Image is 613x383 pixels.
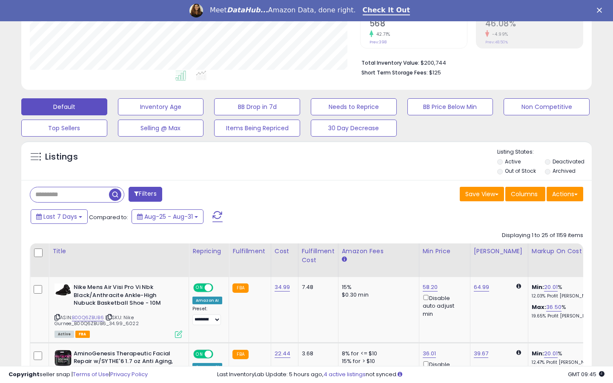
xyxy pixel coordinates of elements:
div: 8% for <= $10 [342,350,412,357]
div: Fulfillment [232,247,267,256]
div: % [532,303,602,319]
b: Total Inventory Value: [361,59,419,66]
b: Nike Mens Air Visi Pro Vi Nbk Black/Anthracite Ankle-High Nubuck Basketball Shoe - 10M [74,283,177,309]
a: 20.01 [544,349,558,358]
a: 4 active listings [324,370,366,378]
div: Amazon Fees [342,247,415,256]
a: 20.01 [544,283,558,292]
div: Close [597,8,605,13]
div: 15% for > $10 [342,357,412,365]
button: Needs to Reprice [311,98,397,115]
button: Filters [129,187,162,202]
button: Top Sellers [21,120,107,137]
span: 2025-09-8 09:45 GMT [568,370,604,378]
button: Non Competitive [504,98,590,115]
label: Archived [553,167,576,174]
small: Prev: 398 [370,40,387,45]
a: 34.99 [275,283,290,292]
div: seller snap | | [9,371,148,379]
p: Listing States: [497,148,592,156]
a: Privacy Policy [110,370,148,378]
a: 36.01 [423,349,436,358]
div: % [532,350,602,366]
button: Inventory Age [118,98,204,115]
div: $0.30 min [342,291,412,299]
button: Aug-25 - Aug-31 [132,209,203,224]
label: Deactivated [553,158,584,165]
h5: Listings [45,151,78,163]
small: Amazon Fees. [342,256,347,263]
button: Items Being Repriced [214,120,300,137]
div: ASIN: [54,283,182,337]
span: Aug-25 - Aug-31 [144,212,193,221]
strong: Copyright [9,370,40,378]
p: 19.65% Profit [PERSON_NAME] [532,313,602,319]
a: Terms of Use [73,370,109,378]
a: 22.44 [275,349,291,358]
span: ON [194,284,205,292]
th: The percentage added to the cost of goods (COGS) that forms the calculator for Min & Max prices. [528,243,609,277]
div: Markup on Cost [532,247,605,256]
button: Last 7 Days [31,209,88,224]
img: 41OXl+76S6L._SL40_.jpg [54,350,72,366]
button: Selling @ Max [118,120,204,137]
span: OFF [212,350,226,357]
button: BB Drop in 7d [214,98,300,115]
span: ON [194,350,205,357]
label: Active [505,158,521,165]
a: 36.50 [546,303,561,312]
a: 58.20 [423,283,438,292]
small: 42.71% [373,31,390,37]
button: Columns [505,187,545,201]
small: Prev: 48.50% [485,40,508,45]
div: Min Price [423,247,467,256]
button: Save View [460,187,504,201]
a: B00Q6ZBUB6 [72,314,104,321]
div: Disable auto adjust min [423,293,464,318]
span: $125 [429,69,441,77]
label: Out of Stock [505,167,536,174]
img: 41yk2af1hzL._SL40_.jpg [54,283,72,296]
b: Min: [532,349,544,357]
h2: 46.08% [485,19,583,30]
div: Amazon AI [192,297,222,304]
div: Title [52,247,185,256]
i: DataHub... [227,6,268,14]
div: Repricing [192,247,225,256]
button: Default [21,98,107,115]
span: Columns [511,190,538,198]
div: [PERSON_NAME] [474,247,524,256]
small: -4.99% [489,31,508,37]
a: Check It Out [363,6,410,15]
p: 12.03% Profit [PERSON_NAME] [532,293,602,299]
h2: 568 [370,19,467,30]
span: All listings currently available for purchase on Amazon [54,331,74,338]
small: FBA [232,350,248,359]
span: FBA [75,331,90,338]
div: Cost [275,247,295,256]
span: Last 7 Days [43,212,77,221]
button: 30 Day Decrease [311,120,397,137]
div: % [532,283,602,299]
span: | SKU: Nike Gurnee_B00Q6ZBUB6_34.99_6022 [54,314,139,327]
b: Max: [532,303,547,311]
div: Meet Amazon Data, done right. [210,6,356,14]
a: 64.99 [474,283,490,292]
span: Compared to: [89,213,128,221]
span: OFF [212,284,226,292]
div: Displaying 1 to 25 of 1159 items [502,232,583,240]
div: 7.48 [302,283,332,291]
button: BB Price Below Min [407,98,493,115]
img: Profile image for Georgie [189,4,203,17]
b: Min: [532,283,544,291]
button: Actions [547,187,583,201]
b: Short Term Storage Fees: [361,69,428,76]
div: Preset: [192,306,222,325]
a: 39.67 [474,349,489,358]
div: 3.68 [302,350,332,357]
li: $200,744 [361,57,577,67]
small: FBA [232,283,248,293]
div: 15% [342,283,412,291]
div: Fulfillment Cost [302,247,335,265]
div: Last InventoryLab Update: 5 hours ago, not synced. [217,371,604,379]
